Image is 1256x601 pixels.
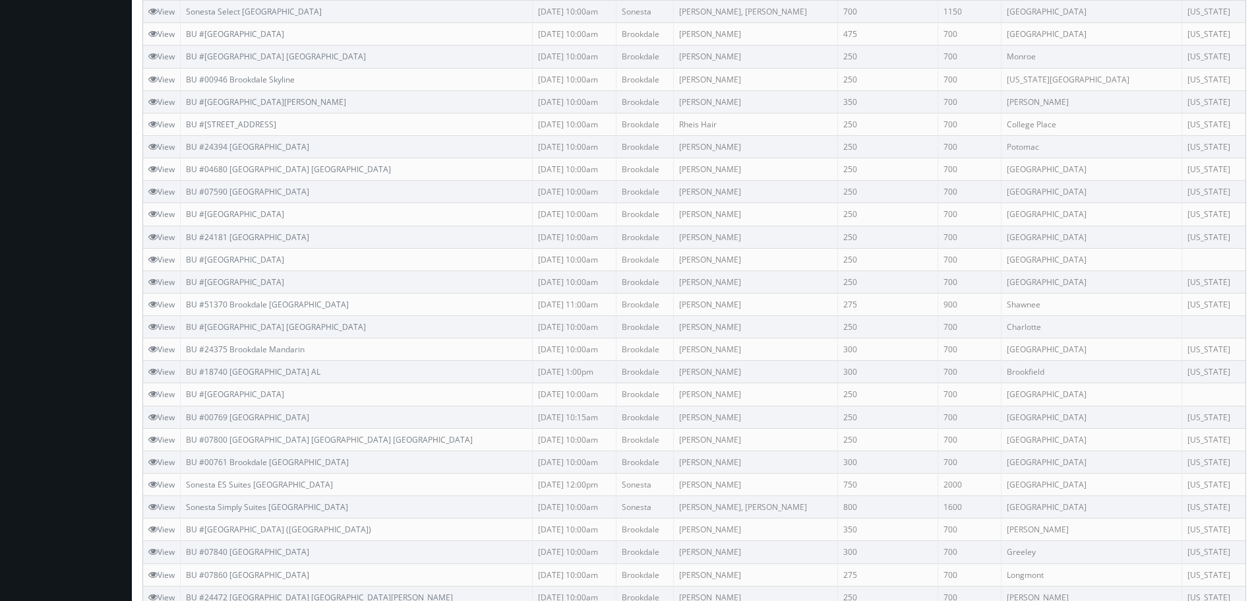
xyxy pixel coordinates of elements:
[532,541,616,563] td: [DATE] 10:00am
[838,383,938,406] td: 250
[532,68,616,90] td: [DATE] 10:00am
[938,496,1002,519] td: 1600
[938,181,1002,203] td: 700
[838,46,938,68] td: 250
[532,338,616,361] td: [DATE] 10:00am
[1002,361,1182,383] td: Brookfield
[616,23,674,46] td: Brookdale
[674,519,838,541] td: [PERSON_NAME]
[616,181,674,203] td: Brookdale
[838,474,938,496] td: 750
[1002,496,1182,519] td: [GEOGRAPHIC_DATA]
[674,428,838,451] td: [PERSON_NAME]
[616,1,674,23] td: Sonesta
[1002,1,1182,23] td: [GEOGRAPHIC_DATA]
[186,232,309,243] a: BU #24181 [GEOGRAPHIC_DATA]
[674,316,838,338] td: [PERSON_NAME]
[532,135,616,158] td: [DATE] 10:00am
[532,181,616,203] td: [DATE] 10:00am
[186,28,284,40] a: BU #[GEOGRAPHIC_DATA]
[1182,428,1245,451] td: [US_STATE]
[938,474,1002,496] td: 2000
[938,23,1002,46] td: 700
[938,113,1002,135] td: 700
[616,158,674,181] td: Brookdale
[674,563,838,586] td: [PERSON_NAME]
[838,226,938,248] td: 250
[1002,135,1182,158] td: Potomac
[1182,23,1245,46] td: [US_STATE]
[1002,23,1182,46] td: [GEOGRAPHIC_DATA]
[532,451,616,473] td: [DATE] 10:00am
[1182,474,1245,496] td: [US_STATE]
[186,96,346,108] a: BU #[GEOGRAPHIC_DATA][PERSON_NAME]
[838,248,938,270] td: 250
[674,203,838,226] td: [PERSON_NAME]
[532,361,616,383] td: [DATE] 1:00pm
[1182,113,1245,135] td: [US_STATE]
[186,389,284,400] a: BU #[GEOGRAPHIC_DATA]
[1182,519,1245,541] td: [US_STATE]
[838,338,938,361] td: 300
[186,51,366,62] a: BU #[GEOGRAPHIC_DATA] [GEOGRAPHIC_DATA]
[1182,135,1245,158] td: [US_STATE]
[532,563,616,586] td: [DATE] 10:00am
[1182,181,1245,203] td: [US_STATE]
[148,232,175,243] a: View
[186,254,284,265] a: BU #[GEOGRAPHIC_DATA]
[1182,563,1245,586] td: [US_STATE]
[938,406,1002,428] td: 700
[674,1,838,23] td: [PERSON_NAME], [PERSON_NAME]
[616,226,674,248] td: Brookdale
[938,451,1002,473] td: 700
[838,181,938,203] td: 250
[148,186,175,197] a: View
[1002,181,1182,203] td: [GEOGRAPHIC_DATA]
[1002,203,1182,226] td: [GEOGRAPHIC_DATA]
[1002,563,1182,586] td: Longmont
[616,406,674,428] td: Brookdale
[1182,406,1245,428] td: [US_STATE]
[186,412,309,423] a: BU #00769 [GEOGRAPHIC_DATA]
[938,68,1002,90] td: 700
[1002,451,1182,473] td: [GEOGRAPHIC_DATA]
[838,270,938,293] td: 250
[148,28,175,40] a: View
[1002,46,1182,68] td: Monroe
[674,90,838,113] td: [PERSON_NAME]
[938,338,1002,361] td: 700
[148,501,175,513] a: View
[616,496,674,519] td: Sonesta
[616,68,674,90] td: Brookdale
[1182,361,1245,383] td: [US_STATE]
[938,293,1002,315] td: 900
[838,361,938,383] td: 300
[186,366,320,377] a: BU #18740 [GEOGRAPHIC_DATA] AL
[616,248,674,270] td: Brookdale
[148,366,175,377] a: View
[1002,68,1182,90] td: [US_STATE][GEOGRAPHIC_DATA]
[838,496,938,519] td: 800
[938,361,1002,383] td: 700
[532,293,616,315] td: [DATE] 11:00am
[838,541,938,563] td: 300
[1002,113,1182,135] td: College Place
[1182,226,1245,248] td: [US_STATE]
[186,74,295,85] a: BU #00946 Brookdale Skyline
[616,46,674,68] td: Brookdale
[1002,270,1182,293] td: [GEOGRAPHIC_DATA]
[1182,451,1245,473] td: [US_STATE]
[674,270,838,293] td: [PERSON_NAME]
[148,51,175,62] a: View
[674,23,838,46] td: [PERSON_NAME]
[186,208,284,220] a: BU #[GEOGRAPHIC_DATA]
[186,457,349,468] a: BU #00761 Brookdale [GEOGRAPHIC_DATA]
[532,158,616,181] td: [DATE] 10:00am
[186,276,284,288] a: BU #[GEOGRAPHIC_DATA]
[616,519,674,541] td: Brookdale
[1002,293,1182,315] td: Shawnee
[1002,158,1182,181] td: [GEOGRAPHIC_DATA]
[186,479,333,490] a: Sonesta ES Suites [GEOGRAPHIC_DATA]
[838,23,938,46] td: 475
[186,6,322,17] a: Sonesta Select [GEOGRAPHIC_DATA]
